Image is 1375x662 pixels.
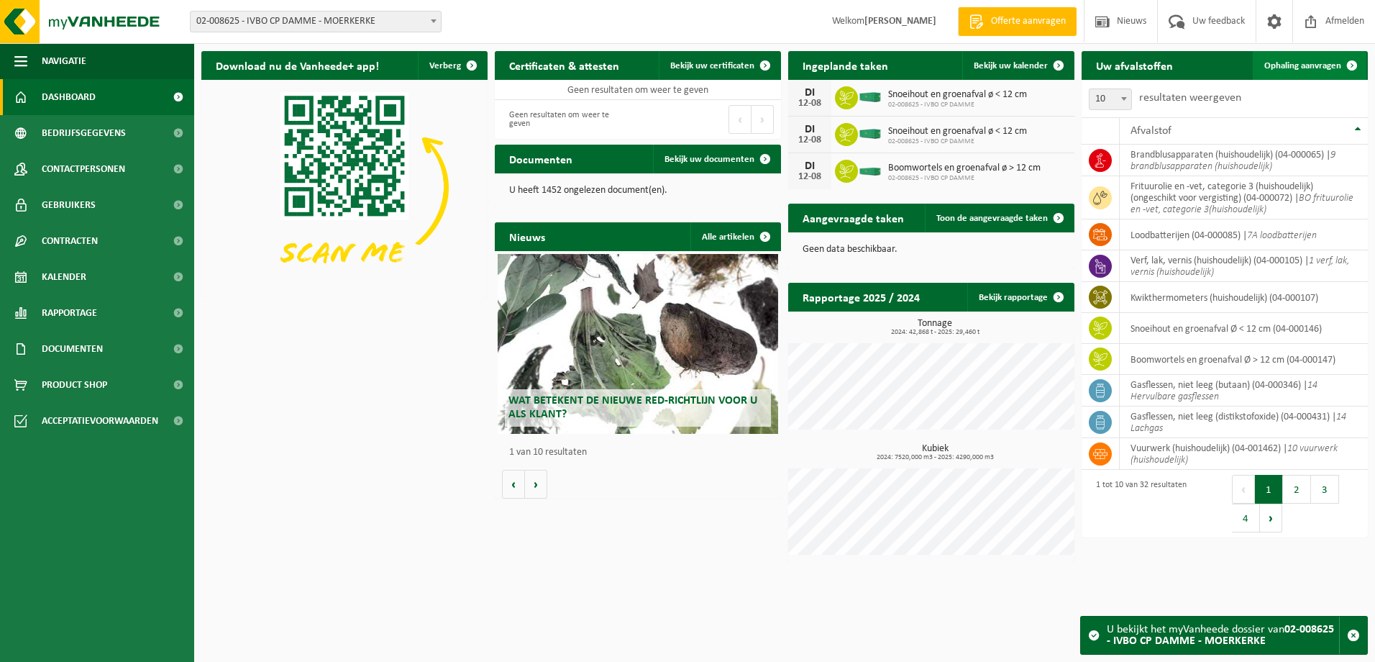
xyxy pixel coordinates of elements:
[1130,193,1353,215] i: BO frituurolie en -vet, categorie 3(huishoudelijk)
[1089,473,1187,534] div: 1 tot 10 van 32 resultaten
[864,16,936,27] strong: [PERSON_NAME]
[201,51,393,79] h2: Download nu de Vanheede+ app!
[429,61,461,71] span: Verberg
[1120,282,1368,313] td: kwikthermometers (huishoudelijk) (04-000107)
[888,163,1041,174] span: Boomwortels en groenafval ø > 12 cm
[653,145,780,173] a: Bekijk uw documenten
[42,331,103,367] span: Documenten
[1260,504,1282,532] button: Next
[858,163,882,176] img: HK-XC-20-GN-00
[925,204,1073,232] a: Toon de aangevraagde taken
[42,79,96,115] span: Dashboard
[1232,475,1255,504] button: Previous
[659,51,780,80] a: Bekijk uw certificaten
[664,155,754,164] span: Bekijk uw documenten
[495,80,781,100] td: Geen resultaten om weer te geven
[42,43,86,79] span: Navigatie
[190,11,442,32] span: 02-008625 - IVBO CP DAMME - MOERKERKE
[509,186,767,196] p: U heeft 1452 ongelezen document(en).
[1255,475,1283,504] button: 1
[1130,380,1317,402] i: 14 Hervulbare gasflessen
[888,101,1027,109] span: 02-008625 - IVBO CP DAMME
[1120,176,1368,219] td: frituurolie en -vet, categorie 3 (huishoudelijk) (ongeschikt voor vergisting) (04-000072) |
[788,204,918,232] h2: Aangevraagde taken
[795,454,1074,461] span: 2024: 7520,000 m3 - 2025: 4290,000 m3
[1120,438,1368,470] td: vuurwerk (huishoudelijk) (04-001462) |
[795,319,1074,336] h3: Tonnage
[42,403,158,439] span: Acceptatievoorwaarden
[42,367,107,403] span: Product Shop
[42,115,126,151] span: Bedrijfsgegevens
[888,126,1027,137] span: Snoeihout en groenafval ø < 12 cm
[690,222,780,251] a: Alle artikelen
[795,99,824,109] div: 12-08
[752,105,774,134] button: Next
[987,14,1069,29] span: Offerte aanvragen
[795,87,824,99] div: DI
[795,444,1074,461] h3: Kubiek
[495,51,634,79] h2: Certificaten & attesten
[42,259,86,295] span: Kalender
[1120,344,1368,375] td: boomwortels en groenafval Ø > 12 cm (04-000147)
[201,80,488,295] img: Download de VHEPlus App
[508,395,757,420] span: Wat betekent de nieuwe RED-richtlijn voor u als klant?
[795,160,824,172] div: DI
[795,135,824,145] div: 12-08
[42,223,98,259] span: Contracten
[1120,250,1368,282] td: verf, lak, vernis (huishoudelijk) (04-000105) |
[525,470,547,499] button: Volgende
[974,61,1048,71] span: Bekijk uw kalender
[509,448,774,458] p: 1 van 10 resultaten
[502,104,631,135] div: Geen resultaten om weer te geven
[958,7,1077,36] a: Offerte aanvragen
[1120,407,1368,438] td: gasflessen, niet leeg (distikstofoxide) (04-000431) |
[1107,624,1334,647] strong: 02-008625 - IVBO CP DAMME - MOERKERKE
[1283,475,1311,504] button: 2
[1139,92,1241,104] label: resultaten weergeven
[1130,255,1349,278] i: 1 verf, lak, vernis (huishoudelijk)
[888,174,1041,183] span: 02-008625 - IVBO CP DAMME
[42,187,96,223] span: Gebruikers
[795,329,1074,336] span: 2024: 42,868 t - 2025: 29,460 t
[788,51,903,79] h2: Ingeplande taken
[967,283,1073,312] a: Bekijk rapportage
[795,124,824,135] div: DI
[803,245,1060,255] p: Geen data beschikbaar.
[1120,219,1368,250] td: loodbatterijen (04-000085) |
[1120,145,1368,176] td: brandblusapparaten (huishoudelijk) (04-000065) |
[728,105,752,134] button: Previous
[498,254,778,434] a: Wat betekent de nieuwe RED-richtlijn voor u als klant?
[42,151,125,187] span: Contactpersonen
[1264,61,1341,71] span: Ophaling aanvragen
[418,51,486,80] button: Verberg
[788,283,934,311] h2: Rapportage 2025 / 2024
[1082,51,1187,79] h2: Uw afvalstoffen
[1107,617,1339,654] div: U bekijkt het myVanheede dossier van
[1089,89,1132,110] span: 10
[495,145,587,173] h2: Documenten
[1120,375,1368,407] td: gasflessen, niet leeg (butaan) (04-000346) |
[1247,230,1317,241] i: 7A loodbatterijen
[858,90,882,103] img: HK-XC-30-GN-00
[1130,412,1346,434] i: 14 Lachgas
[1232,504,1260,532] button: 4
[1130,150,1335,172] i: 9 brandblusapparaten (huishoudelijk)
[936,214,1048,223] span: Toon de aangevraagde taken
[888,137,1027,146] span: 02-008625 - IVBO CP DAMME
[191,12,441,32] span: 02-008625 - IVBO CP DAMME - MOERKERKE
[495,222,559,250] h2: Nieuws
[1311,475,1339,504] button: 3
[962,51,1073,80] a: Bekijk uw kalender
[502,470,525,499] button: Vorige
[1090,89,1131,109] span: 10
[858,127,882,140] img: HK-XC-30-GN-00
[670,61,754,71] span: Bekijk uw certificaten
[795,172,824,182] div: 12-08
[888,89,1027,101] span: Snoeihout en groenafval ø < 12 cm
[1130,125,1171,137] span: Afvalstof
[1253,51,1366,80] a: Ophaling aanvragen
[1120,313,1368,344] td: snoeihout en groenafval Ø < 12 cm (04-000146)
[1130,443,1338,466] i: 10 vuurwerk (huishoudelijk)
[42,295,97,331] span: Rapportage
